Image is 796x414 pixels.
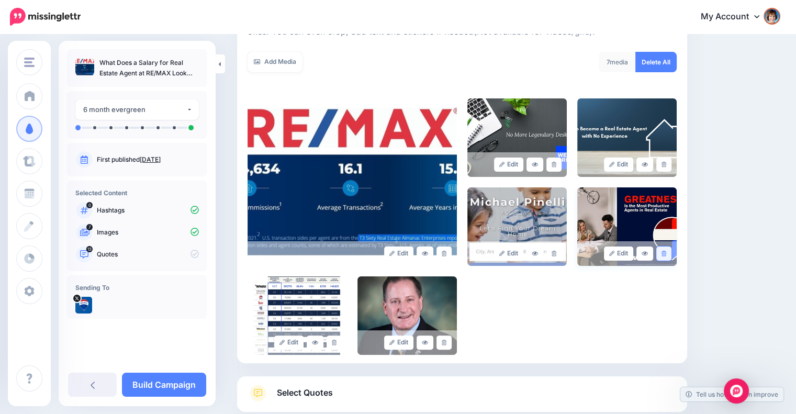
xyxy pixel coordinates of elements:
span: 7 [607,58,610,66]
a: Edit [384,335,414,350]
span: 7 [86,224,93,230]
img: 346ea4adfd93ec4bdeaa5df46b6c0493_large.jpg [577,98,677,177]
a: Delete All [635,52,677,72]
a: Edit [494,247,524,261]
img: 36c07c5161495f9f330b755dfb7ce1ef_large.jpg [248,98,457,266]
p: Hashtags [97,206,199,215]
img: 86a34732e58360a0fa04435be90f0a4f_large.jpg [467,98,567,177]
a: Select Quotes [248,385,677,412]
div: Open Intercom Messenger [724,378,749,404]
img: 7b78c944645547f65194f668c5138630_large.jpg [248,276,347,355]
div: Select Media [248,6,677,355]
a: My Account [690,4,780,30]
button: 6 month evergreen [75,99,199,120]
h4: Selected Content [75,189,199,197]
p: What Does a Salary for Real Estate Agent at RE/MAX Look Like? [99,58,199,79]
img: eVi70Eyq-73544.jpg [75,297,92,314]
a: Edit [604,158,634,172]
div: 6 month evergreen [83,104,186,116]
p: Images [97,228,199,237]
a: Tell us how we can improve [680,387,783,401]
span: 13 [86,246,93,252]
p: First published [97,155,199,164]
img: 36c07c5161495f9f330b755dfb7ce1ef_thumb.jpg [75,58,94,76]
div: media [599,52,636,72]
a: Edit [384,247,414,261]
img: b8d5ced65270c98b79d57f48a10902e3_large.jpg [357,276,457,355]
a: Add Media [248,52,302,72]
a: Edit [494,158,524,172]
a: Edit [274,335,304,350]
a: Edit [604,247,634,261]
img: 1afd10ff98272ffa862cdeed74c38c10_large.jpg [467,187,567,266]
span: Select Quotes [277,386,333,400]
img: Missinglettr [10,8,81,26]
img: menu.png [24,58,35,67]
p: Quotes [97,250,199,259]
img: 8a74f295a9b3aead82d5f79c90c19a1c_large.jpg [577,187,677,266]
a: [DATE] [140,155,161,163]
h4: Sending To [75,284,199,292]
span: 0 [86,202,93,208]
